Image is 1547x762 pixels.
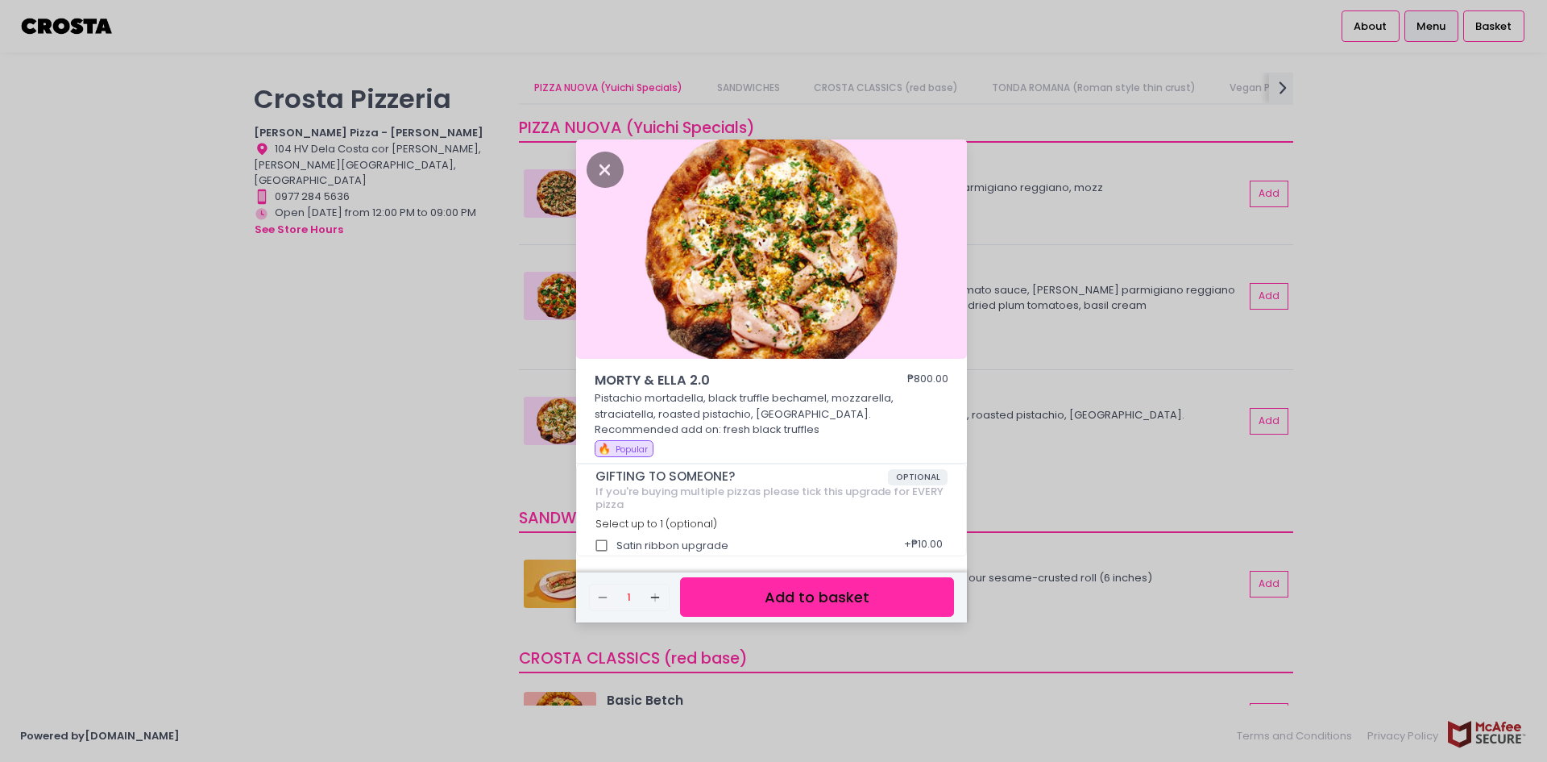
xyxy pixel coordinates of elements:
[595,485,948,510] div: If you're buying multiple pizzas please tick this upgrade for EVERY pizza
[595,390,949,438] p: Pistachio mortadella, black truffle bechamel, mozzarella, straciatella, roasted pistachio, [GEOGR...
[595,517,717,531] span: Select up to 1 (optional)
[595,371,861,390] span: MORTY & ELLA 2.0
[598,441,611,456] span: 🔥
[898,531,948,561] div: + ₱10.00
[616,443,648,456] span: Popular
[595,469,888,484] span: GIFTING TO SOMEONE?
[680,577,954,617] button: Add to basket
[888,469,948,485] span: OPTIONAL
[907,371,948,390] div: ₱800.00
[587,160,624,177] button: Close
[576,139,967,359] img: MORTY & ELLA 2.0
